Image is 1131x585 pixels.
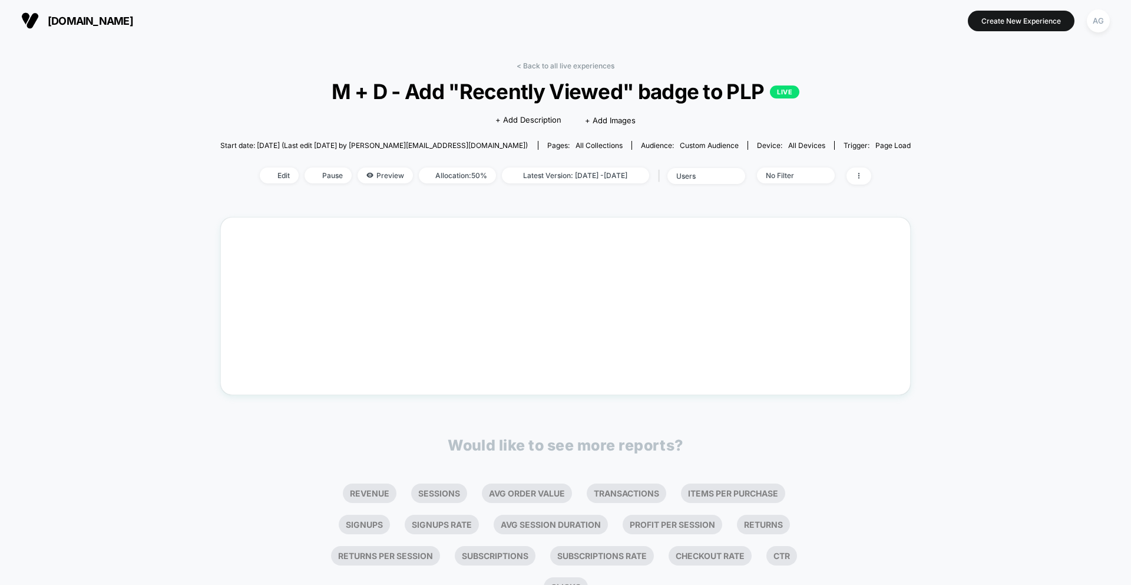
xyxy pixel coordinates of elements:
[550,546,654,566] li: Subscriptions Rate
[411,484,467,503] li: Sessions
[576,141,623,150] span: all collections
[482,484,572,503] li: Avg Order Value
[788,141,825,150] span: all devices
[681,484,785,503] li: Items Per Purchase
[220,141,528,150] span: Start date: [DATE] (Last edit [DATE] by [PERSON_NAME][EMAIL_ADDRESS][DOMAIN_NAME])
[339,515,390,534] li: Signups
[766,171,813,180] div: No Filter
[770,86,799,98] p: LIVE
[448,436,683,454] p: Would like to see more reports?
[343,484,396,503] li: Revenue
[748,141,834,150] span: Device:
[305,167,352,183] span: Pause
[331,546,440,566] li: Returns Per Session
[585,116,636,125] span: + Add Images
[669,546,752,566] li: Checkout Rate
[18,11,137,30] button: [DOMAIN_NAME]
[968,11,1074,31] button: Create New Experience
[766,546,797,566] li: Ctr
[405,515,479,534] li: Signups Rate
[419,167,496,183] span: Allocation: 50%
[21,12,39,29] img: Visually logo
[737,515,790,534] li: Returns
[655,167,667,185] span: |
[844,141,911,150] div: Trigger:
[260,167,299,183] span: Edit
[254,79,876,104] span: M + D - Add "Recently Viewed" badge to PLP
[875,141,911,150] span: Page Load
[502,167,649,183] span: Latest Version: [DATE] - [DATE]
[48,15,133,27] span: [DOMAIN_NAME]
[623,515,722,534] li: Profit Per Session
[1087,9,1110,32] div: AG
[517,61,614,70] a: < Back to all live experiences
[455,546,535,566] li: Subscriptions
[495,114,561,126] span: + Add Description
[641,141,739,150] div: Audience:
[680,141,739,150] span: Custom Audience
[587,484,666,503] li: Transactions
[676,172,723,180] div: users
[358,167,413,183] span: Preview
[494,515,608,534] li: Avg Session Duration
[547,141,623,150] div: Pages:
[1083,9,1113,33] button: AG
